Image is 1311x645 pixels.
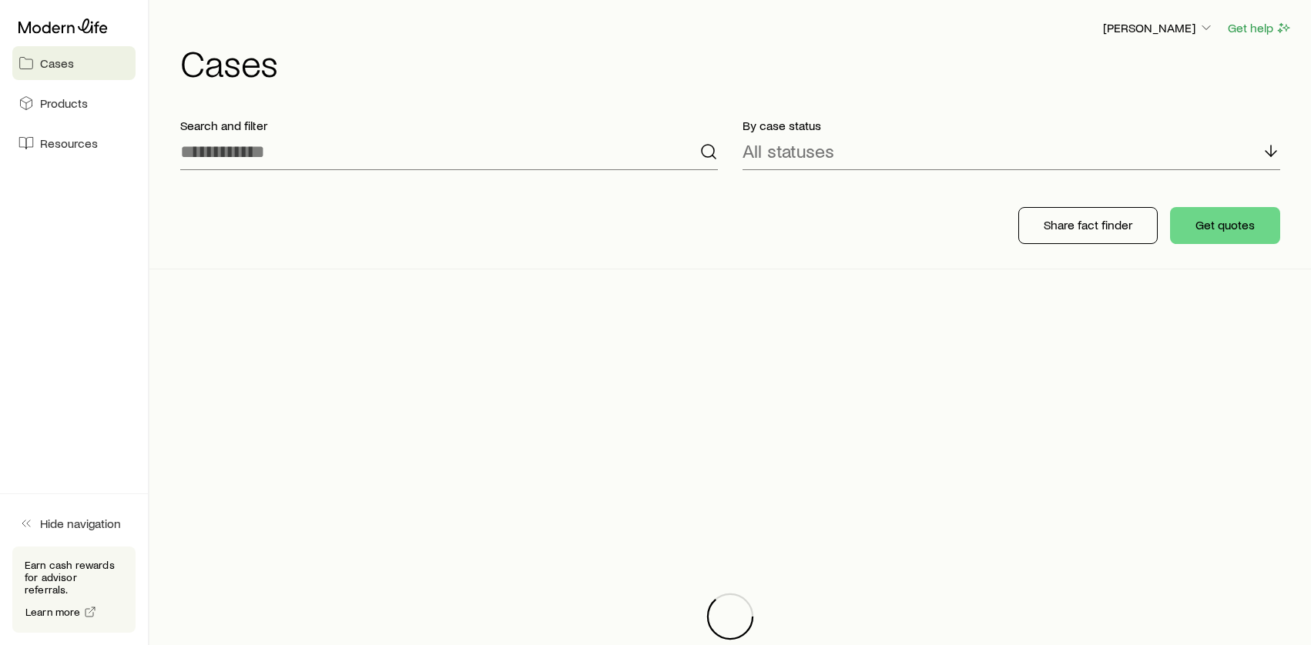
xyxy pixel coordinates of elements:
p: By case status [743,118,1280,133]
div: Earn cash rewards for advisor referrals.Learn more [12,546,136,633]
button: Get quotes [1170,207,1280,244]
span: Resources [40,135,98,151]
button: [PERSON_NAME] [1102,19,1215,38]
button: Get help [1227,19,1293,37]
p: Search and filter [180,118,718,133]
button: Share fact finder [1018,207,1158,244]
p: Earn cash rewards for advisor referrals. [25,559,123,596]
p: Share fact finder [1044,217,1132,232]
a: Products [12,86,136,120]
span: Cases [40,55,74,71]
h1: Cases [180,44,1293,81]
button: Hide navigation [12,506,136,540]
a: Cases [12,46,136,80]
span: Products [40,95,88,111]
span: Learn more [25,607,81,617]
a: Resources [12,126,136,160]
p: All statuses [743,140,834,162]
p: [PERSON_NAME] [1103,20,1214,35]
span: Hide navigation [40,516,121,531]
